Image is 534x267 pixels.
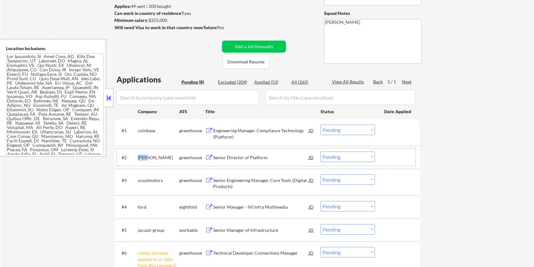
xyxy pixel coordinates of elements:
div: Pending (8) [181,79,213,85]
div: 49 sent / 200 bought [114,3,220,10]
div: Back [373,79,383,85]
div: All (265) [291,79,323,85]
div: coinbase [138,127,179,134]
div: JD [308,247,315,258]
input: Search by company (case sensitive) [117,90,259,105]
div: JD [308,152,315,163]
div: [PERSON_NAME] [138,154,179,161]
div: Applications [117,76,179,83]
div: #6 [122,250,133,256]
button: Download Resume [223,55,270,69]
div: JD [308,174,315,186]
div: #1 [122,127,133,134]
div: 1 / 1 [387,79,402,85]
div: scoutmotors [138,177,179,184]
div: #3 [122,177,133,184]
div: Status [321,106,375,117]
div: Company [138,108,179,115]
div: #2 [122,154,133,161]
strong: Minimum salary: [114,17,149,23]
div: Location Inclusions: [6,45,104,52]
div: JD [308,224,315,236]
div: ATS [179,108,205,115]
div: Engineering Manager, Compliance Technology (Platform) [213,127,309,140]
div: workable [179,227,205,233]
div: $255,000 [114,17,220,23]
strong: Will need Visa to work in that country now/future?: [115,25,220,30]
button: Add a Job Manually [222,41,286,53]
div: Squad Notes [324,10,422,16]
div: Technical Developer Connections Manager [213,250,309,256]
div: Senior Manager of Infrastructure [213,227,309,233]
div: JD [308,125,315,136]
div: JD [308,201,315,212]
div: Senior Director of Platform [213,154,309,161]
div: jacuzzi-group [138,227,179,233]
div: #5 [122,227,133,233]
div: Title [205,108,315,115]
div: eightfold [179,204,205,210]
div: Next [402,79,412,85]
strong: Can work in country of residence?: [114,10,185,16]
div: #4 [122,204,133,210]
div: View All Results [332,79,366,85]
div: Senior Manager - IVI Infra Multimedia [213,204,309,210]
div: yes [114,10,218,16]
input: Search by title (case sensitive) [265,90,416,105]
div: greenhouse [179,154,205,161]
div: greenhouse [179,250,205,256]
div: greenhouse [179,127,205,134]
div: Excluded (204) [218,79,250,85]
div: Senior Engineering Manager, Core Tools (Digital Products) [213,177,309,190]
div: Applied (53) [254,79,286,85]
div: Date Applied [384,108,412,115]
div: ford [138,204,179,210]
strong: Applies: [114,3,131,9]
div: greenhouse [179,177,205,184]
div: no [219,24,237,31]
